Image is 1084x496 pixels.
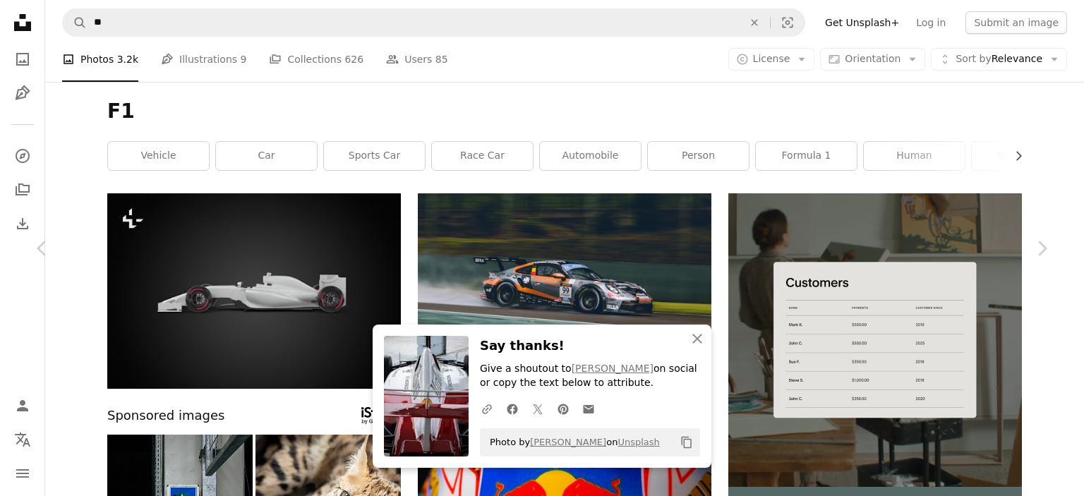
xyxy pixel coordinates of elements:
[418,284,711,297] a: a car driving on a race track during the day
[108,142,209,170] a: vehicle
[107,99,1022,124] h1: F1
[324,142,425,170] a: sports car
[931,48,1067,71] button: Sort byRelevance
[107,193,401,389] img: a white race car on a black background
[550,394,576,423] a: Share on Pinterest
[739,9,770,36] button: Clear
[864,142,965,170] a: human
[576,394,601,423] a: Share over email
[820,48,925,71] button: Orientation
[418,193,711,389] img: a car driving on a race track during the day
[8,459,37,488] button: Menu
[999,181,1084,316] a: Next
[216,142,317,170] a: car
[386,37,448,82] a: Users 85
[965,11,1067,34] button: Submit an image
[972,142,1073,170] a: wallpaper
[432,142,533,170] a: race car
[8,425,37,454] button: Language
[107,406,224,426] span: Sponsored images
[435,52,448,67] span: 85
[908,11,954,34] a: Log in
[161,37,246,82] a: Illustrations 9
[771,9,805,36] button: Visual search
[530,437,606,447] a: [PERSON_NAME]
[500,394,525,423] a: Share on Facebook
[753,53,790,64] span: License
[845,53,901,64] span: Orientation
[344,52,363,67] span: 626
[675,430,699,454] button: Copy to clipboard
[572,363,654,374] a: [PERSON_NAME]
[540,142,641,170] a: automobile
[480,362,700,390] p: Give a shoutout to on social or copy the text below to attribute.
[956,53,991,64] span: Sort by
[956,52,1042,66] span: Relevance
[63,9,87,36] button: Search Unsplash
[8,392,37,420] a: Log in / Sign up
[728,48,815,71] button: License
[62,8,805,37] form: Find visuals sitewide
[8,142,37,170] a: Explore
[525,394,550,423] a: Share on Twitter
[480,336,700,356] h3: Say thanks!
[8,176,37,204] a: Collections
[269,37,363,82] a: Collections 626
[648,142,749,170] a: person
[8,79,37,107] a: Illustrations
[618,437,659,447] a: Unsplash
[1006,142,1022,170] button: scroll list to the right
[756,142,857,170] a: formula 1
[817,11,908,34] a: Get Unsplash+
[8,45,37,73] a: Photos
[483,431,660,454] span: Photo by on
[241,52,247,67] span: 9
[728,193,1022,487] img: file-1747939376688-baf9a4a454ffimage
[107,284,401,297] a: a white race car on a black background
